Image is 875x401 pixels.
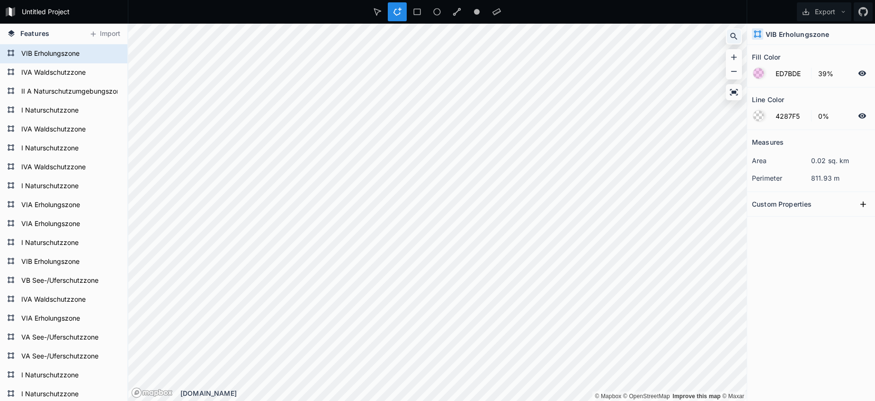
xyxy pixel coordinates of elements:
dt: perimeter [752,173,811,183]
h2: Line Color [752,92,784,107]
h2: Measures [752,135,784,149]
h2: Custom Properties [752,197,812,211]
a: OpenStreetMap [623,393,670,400]
button: Export [797,2,851,21]
a: Map feedback [672,393,721,400]
h2: Fill Color [752,50,780,64]
dt: area [752,156,811,166]
span: Features [20,28,49,38]
dd: 811.93 m [811,173,870,183]
a: Maxar [723,393,745,400]
dd: 0.02 sq. km [811,156,870,166]
h4: VIB Erholungszone [766,29,829,39]
button: Import [84,26,125,42]
a: Mapbox logo [131,387,173,398]
a: Mapbox [595,393,621,400]
div: [DOMAIN_NAME] [180,388,747,398]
